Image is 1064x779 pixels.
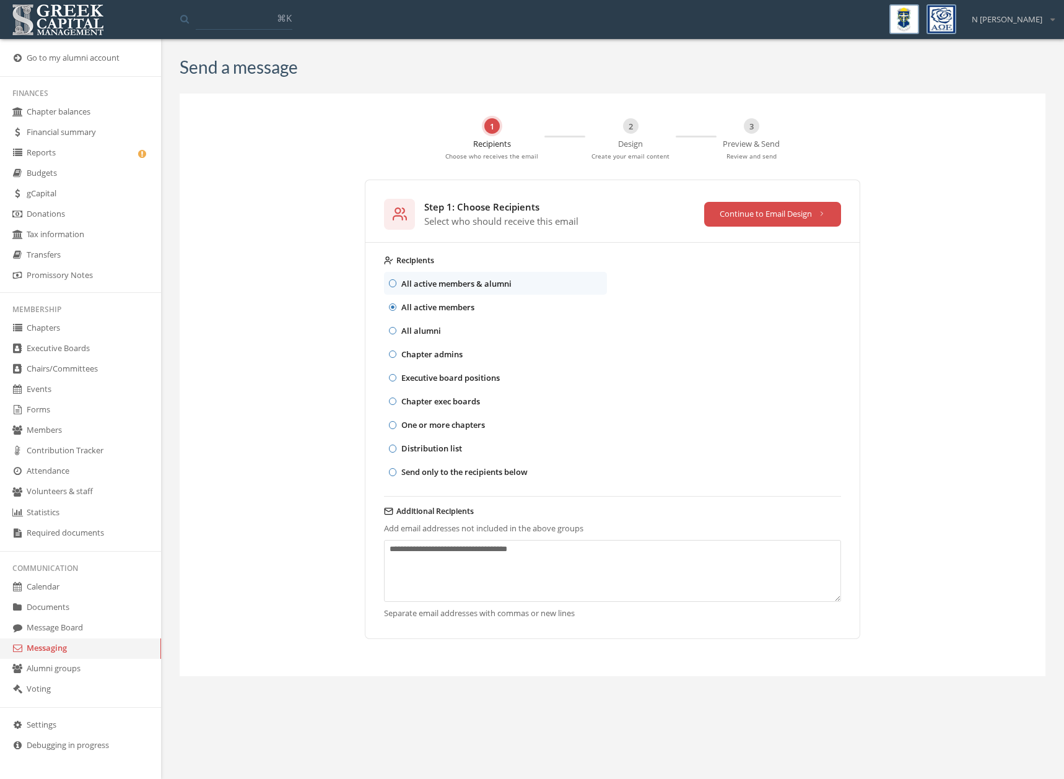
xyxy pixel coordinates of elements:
[401,324,441,337] p: All alumni
[723,134,780,150] p: Preview & Send
[384,521,841,535] p: Add email addresses not included in the above groups
[401,465,528,479] p: Send only to the recipients below
[445,152,538,161] p: Choose who receives the email
[389,421,397,429] button: One or more chapters
[424,201,578,213] div: Step 1: Choose Recipients
[618,134,643,150] p: Design
[401,277,512,290] p: All active members & alumni
[401,394,480,408] p: Chapter exec boards
[384,606,841,620] p: Separate email addresses with commas or new lines
[964,4,1055,25] div: N [PERSON_NAME]
[384,255,841,266] label: Recipients
[401,371,500,385] p: Executive board positions
[591,152,669,161] p: Create your email content
[180,58,298,77] h3: Send a message
[972,14,1042,25] span: N [PERSON_NAME]
[389,327,397,335] button: All alumni
[484,118,500,134] div: 1
[389,445,397,453] button: Distribution list
[744,118,759,134] div: 3
[704,202,842,227] button: Continue to Email Design
[401,300,474,314] p: All active members
[389,374,397,382] button: Executive board positions
[389,350,397,359] button: Chapter admins
[389,468,397,476] button: Send only to the recipients below
[623,118,639,134] div: 2
[277,12,292,24] span: ⌘K
[473,134,511,150] p: Recipients
[389,279,397,287] button: All active members & alumni
[389,398,397,406] button: Chapter exec boards
[424,215,578,227] div: Select who should receive this email
[401,347,463,361] p: Chapter admins
[726,152,777,161] p: Review and send
[401,442,462,455] p: Distribution list
[389,303,397,311] button: All active members
[401,418,485,432] p: One or more chapters
[384,506,841,517] label: Additional Recipients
